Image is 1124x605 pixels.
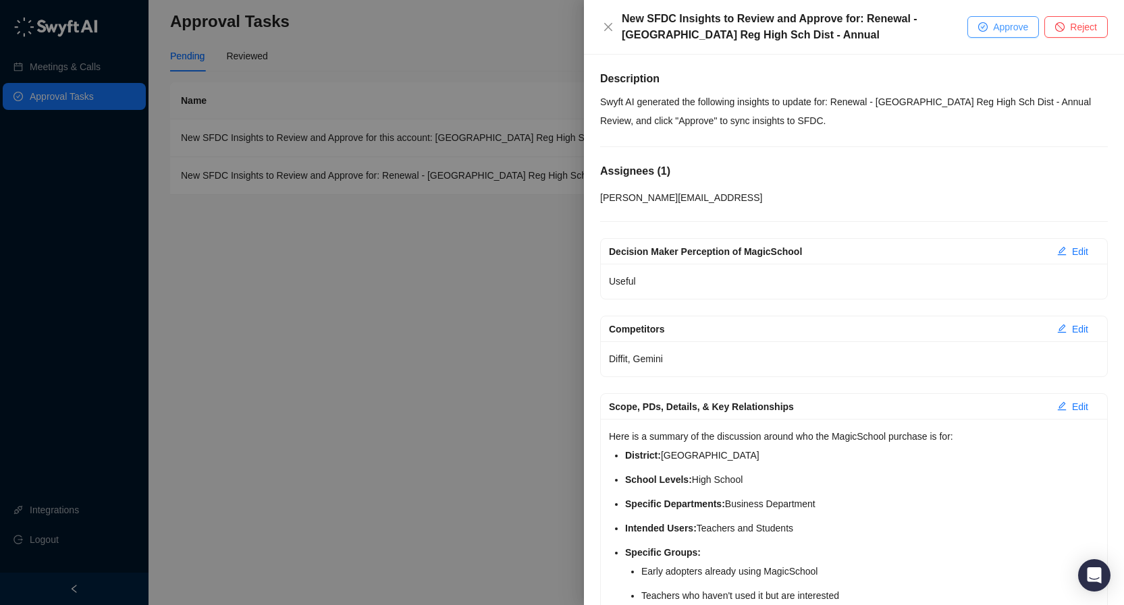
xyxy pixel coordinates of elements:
[600,92,1108,111] p: Swyft AI generated the following insights to update for: Renewal - [GEOGRAPHIC_DATA] Reg High Sch...
[625,450,661,461] strong: District:
[609,244,1046,259] div: Decision Maker Perception of MagicSchool
[978,22,988,32] span: check-circle
[1072,322,1088,337] span: Edit
[600,71,1108,87] h5: Description
[967,16,1039,38] button: Approve
[625,470,1099,489] li: High School
[625,523,697,534] strong: Intended Users:
[1078,559,1110,592] div: Open Intercom Messenger
[625,547,701,558] strong: Specific Groups:
[1044,16,1108,38] button: Reject
[625,498,725,509] strong: Specific Departments:
[1070,20,1097,34] span: Reject
[609,427,1099,446] p: Here is a summary of the discussion around who the MagicSchool purchase is for:
[1055,22,1065,32] span: stop
[609,349,1099,368] p: Diffit, Gemini
[1072,244,1088,259] span: Edit
[1046,396,1099,417] button: Edit
[609,399,1046,414] div: Scope, PDs, Details, & Key Relationships
[1057,246,1067,256] span: edit
[625,474,692,485] strong: School Levels:
[609,272,1099,291] p: Useful
[625,494,1099,513] li: Business Department
[641,586,1099,605] li: Teachers who haven't used it but are interested
[600,163,1108,179] h5: Assignees ( 1 )
[1072,399,1088,414] span: Edit
[603,22,614,32] span: close
[1046,318,1099,340] button: Edit
[600,192,762,203] span: [PERSON_NAME][EMAIL_ADDRESS]
[600,111,1108,130] p: Review, and click "Approve" to sync insights to SFDC.
[625,519,1099,538] li: Teachers and Students
[641,562,1099,581] li: Early adopters already using MagicSchool
[1057,324,1067,333] span: edit
[609,322,1046,337] div: Competitors
[600,19,616,35] button: Close
[993,20,1028,34] span: Approve
[1046,241,1099,262] button: Edit
[625,446,1099,465] li: [GEOGRAPHIC_DATA]
[1057,401,1067,411] span: edit
[622,11,967,43] div: New SFDC Insights to Review and Approve for: Renewal - [GEOGRAPHIC_DATA] Reg High Sch Dist - Annual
